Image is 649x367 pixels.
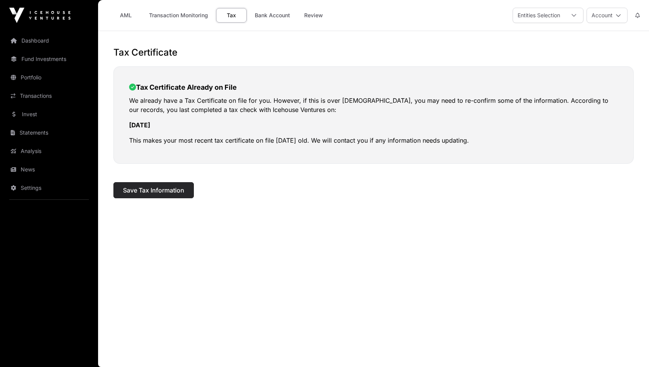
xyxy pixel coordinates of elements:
[216,8,247,23] a: Tax
[123,186,184,195] span: Save Tax Information
[298,8,329,23] a: Review
[6,51,92,67] a: Fund Investments
[144,8,213,23] a: Transaction Monitoring
[110,8,141,23] a: AML
[6,106,92,123] a: Invest
[6,87,92,104] a: Transactions
[113,182,194,198] button: Save Tax Information
[250,8,295,23] a: Bank Account
[6,124,92,141] a: Statements
[6,161,92,178] a: News
[129,120,618,130] p: [DATE]
[513,8,565,23] div: Entities Selection
[113,46,634,59] h2: Tax Certificate
[9,8,70,23] img: Icehouse Ventures Logo
[129,82,618,93] h2: Tax Certificate Already on File
[6,69,92,86] a: Portfolio
[129,96,618,114] p: We already have a Tax Certificate on file for you. However, if this is over [DEMOGRAPHIC_DATA], y...
[129,136,618,145] p: This makes your most recent tax certificate on file [DATE] old. We will contact you if any inform...
[6,179,92,196] a: Settings
[6,32,92,49] a: Dashboard
[6,143,92,160] a: Analysis
[587,8,628,23] button: Account
[611,330,649,367] iframe: Chat Widget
